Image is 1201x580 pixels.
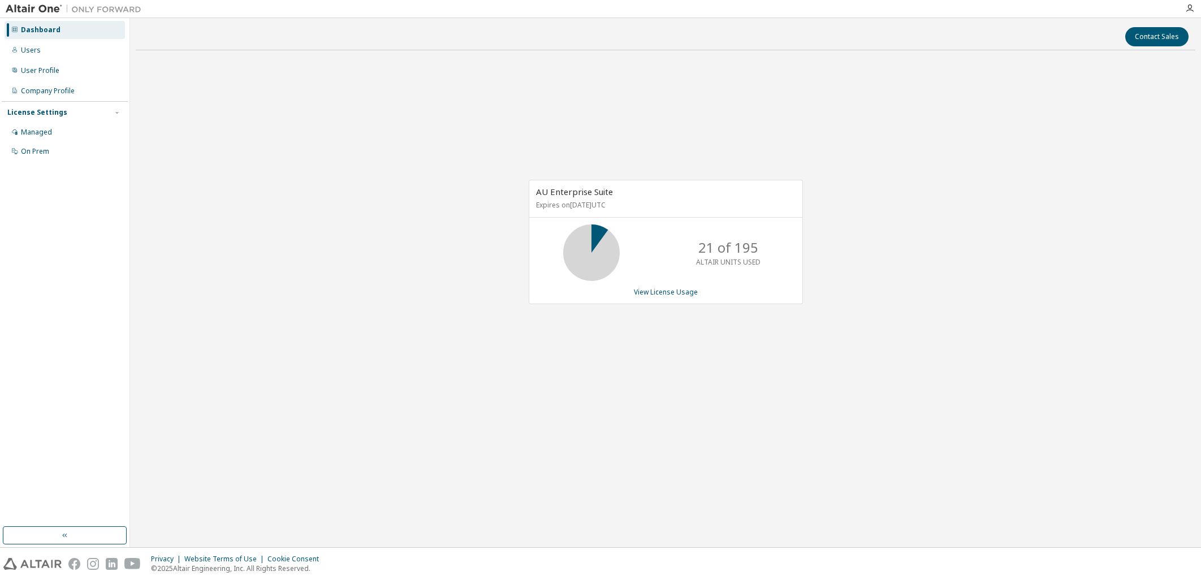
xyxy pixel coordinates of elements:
div: Website Terms of Use [184,555,267,564]
img: altair_logo.svg [3,558,62,570]
p: ALTAIR UNITS USED [696,257,761,267]
div: Privacy [151,555,184,564]
a: View License Usage [634,287,698,297]
span: AU Enterprise Suite [536,186,613,197]
p: © 2025 Altair Engineering, Inc. All Rights Reserved. [151,564,326,573]
div: Cookie Consent [267,555,326,564]
div: Managed [21,128,52,137]
p: Expires on [DATE] UTC [536,200,793,210]
img: facebook.svg [68,558,80,570]
div: User Profile [21,66,59,75]
div: Company Profile [21,86,75,96]
img: linkedin.svg [106,558,118,570]
div: Dashboard [21,25,61,34]
div: License Settings [7,108,67,117]
div: On Prem [21,147,49,156]
img: Altair One [6,3,147,15]
img: youtube.svg [124,558,141,570]
p: 21 of 195 [698,238,758,257]
button: Contact Sales [1125,27,1189,46]
img: instagram.svg [87,558,99,570]
div: Users [21,46,41,55]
